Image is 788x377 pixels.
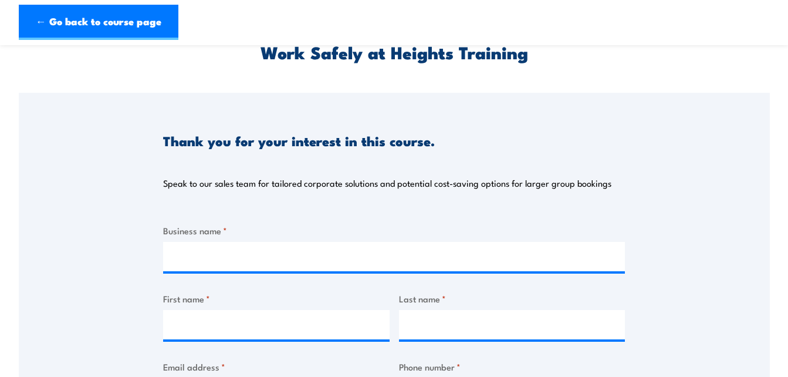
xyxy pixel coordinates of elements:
[163,360,390,373] label: Email address
[399,360,625,373] label: Phone number
[163,134,435,147] h3: Thank you for your interest in this course.
[163,177,611,189] p: Speak to our sales team for tailored corporate solutions and potential cost-saving options for la...
[163,224,625,237] label: Business name
[163,44,625,59] h2: Work Safely at Heights Training
[163,292,390,305] label: First name
[399,292,625,305] label: Last name
[19,5,178,40] a: ← Go back to course page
